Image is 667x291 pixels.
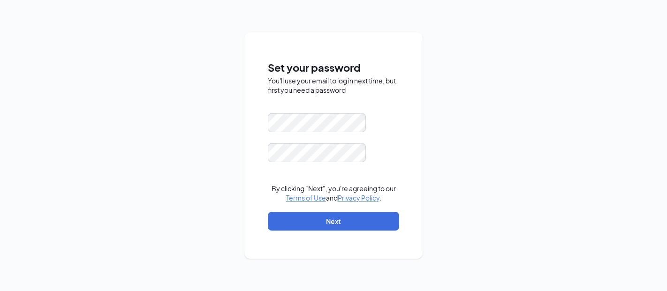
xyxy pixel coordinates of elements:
div: By clicking "Next", you're agreeing to our and . [268,184,399,202]
div: You'll use your email to log in next time, but first you need a password [268,76,399,95]
a: Privacy Policy [338,194,379,202]
span: Set your password [268,60,399,76]
button: Next [268,212,399,231]
a: Terms of Use [286,194,326,202]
